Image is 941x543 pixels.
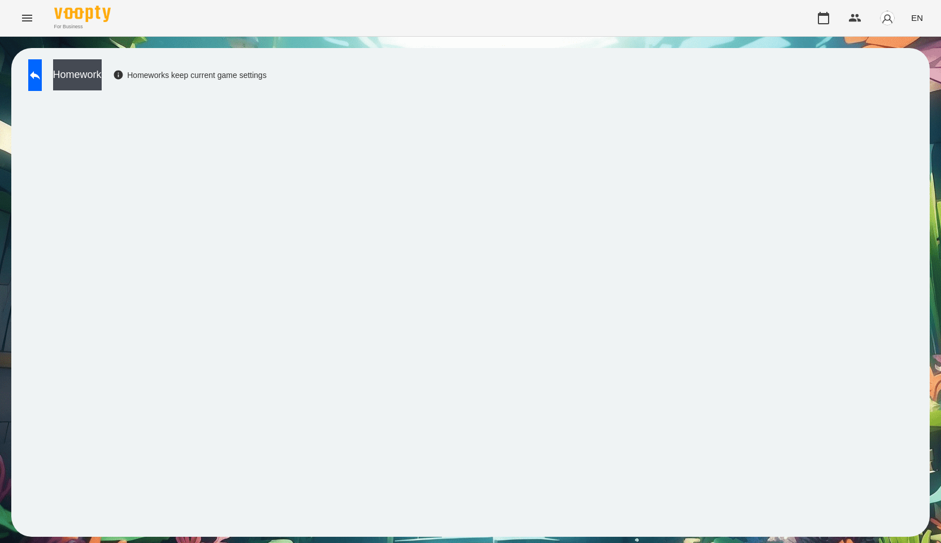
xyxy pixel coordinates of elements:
button: Homework [53,59,102,90]
button: Menu [14,5,41,32]
div: Homeworks keep current game settings [113,69,267,81]
span: For Business [54,23,111,31]
button: EN [907,7,927,28]
img: Voopty Logo [54,6,111,22]
span: EN [911,12,923,24]
img: avatar_s.png [879,10,895,26]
